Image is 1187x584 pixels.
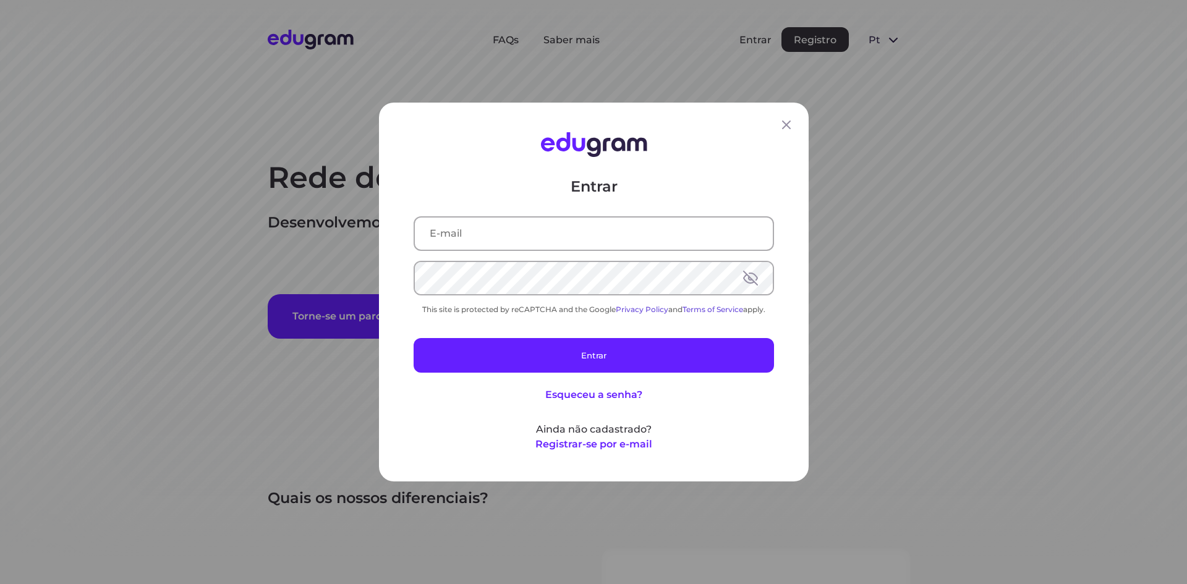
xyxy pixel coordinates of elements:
button: Entrar [414,338,774,373]
button: Esqueceu a senha? [545,387,642,402]
a: Terms of Service [683,305,743,314]
div: This site is protected by reCAPTCHA and the Google and apply. [414,305,774,314]
button: Registrar-se por e-mail [535,437,652,452]
p: Ainda não cadastrado? [414,422,774,437]
a: Privacy Policy [616,305,668,314]
p: Entrar [414,177,774,197]
img: Edugram Logo [540,132,647,157]
input: E-mail [415,218,773,250]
